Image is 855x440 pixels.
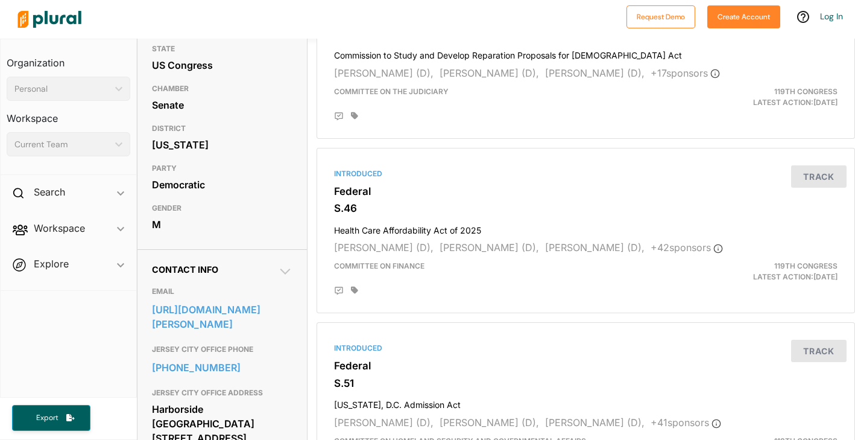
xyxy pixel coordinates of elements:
span: [PERSON_NAME] (D), [545,241,645,253]
div: Latest Action: [DATE] [673,86,847,108]
a: [PHONE_NUMBER] [152,359,292,377]
h3: S.51 [334,377,838,389]
span: [PERSON_NAME] (D), [334,241,434,253]
button: Track [791,165,847,188]
div: Introduced [334,168,838,179]
span: 119th Congress [774,87,838,96]
span: Contact Info [152,264,218,275]
button: Track [791,340,847,362]
div: Add tags [351,286,358,295]
h3: S.46 [334,202,838,214]
div: Add Position Statement [334,286,344,296]
span: [PERSON_NAME] (D), [440,416,539,429]
span: [PERSON_NAME] (D), [545,67,645,79]
h3: Organization [7,45,130,72]
span: 119th Congress [774,261,838,270]
span: [PERSON_NAME] (D), [334,67,434,79]
div: [US_STATE] [152,136,292,154]
h3: DISTRICT [152,121,292,136]
span: + 17 sponsor s [651,67,720,79]
div: Senate [152,96,292,114]
h3: CHAMBER [152,81,292,96]
span: [PERSON_NAME] (D), [545,416,645,429]
button: Create Account [707,5,780,28]
div: Personal [14,83,110,95]
span: + 41 sponsor s [651,416,721,429]
div: M [152,215,292,234]
button: Export [12,405,90,431]
div: US Congress [152,56,292,74]
a: Log In [820,11,843,22]
h2: Search [34,185,65,199]
span: + 42 sponsor s [651,241,723,253]
span: Committee on Finance [334,261,424,270]
div: Add tags [351,112,358,120]
a: Create Account [707,10,780,22]
h3: STATE [152,42,292,56]
h3: GENDER [152,201,292,215]
button: Request Demo [626,5,695,28]
h4: [US_STATE], D.C. Admission Act [334,394,838,410]
span: [PERSON_NAME] (D), [440,241,539,253]
a: Request Demo [626,10,695,22]
h3: Federal [334,185,838,197]
h3: JERSEY CITY OFFICE ADDRESS [152,386,292,400]
h3: JERSEY CITY OFFICE PHONE [152,342,292,357]
div: Current Team [14,138,110,151]
h4: Health Care Affordability Act of 2025 [334,220,838,236]
span: [PERSON_NAME] (D), [334,416,434,429]
span: Export [28,413,66,423]
h4: Commission to Study and Develop Reparation Proposals for [DEMOGRAPHIC_DATA] Act [334,45,838,61]
h3: Workspace [7,101,130,127]
div: Introduced [334,343,838,354]
div: Democratic [152,176,292,194]
span: [PERSON_NAME] (D), [440,67,539,79]
div: Latest Action: [DATE] [673,261,847,282]
h3: Federal [334,360,838,372]
a: [URL][DOMAIN_NAME][PERSON_NAME] [152,301,292,333]
h3: PARTY [152,161,292,176]
div: Add Position Statement [334,112,344,121]
h3: EMAIL [152,284,292,299]
span: Committee on the Judiciary [334,87,449,96]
